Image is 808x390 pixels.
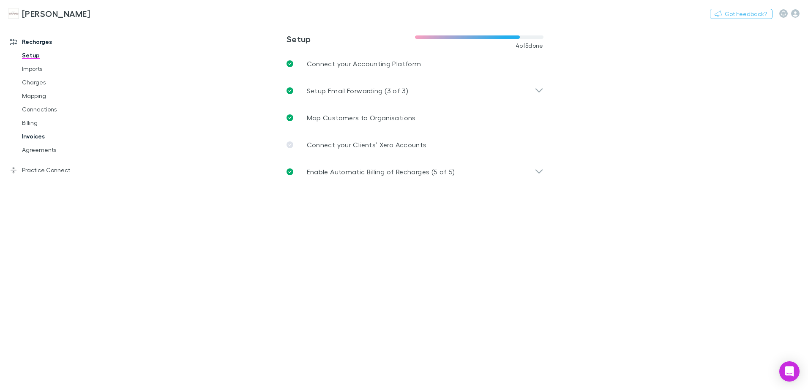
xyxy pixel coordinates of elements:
[14,49,114,62] a: Setup
[2,35,114,49] a: Recharges
[710,9,773,19] button: Got Feedback?
[307,86,408,96] p: Setup Email Forwarding (3 of 3)
[22,8,90,19] h3: [PERSON_NAME]
[307,113,416,123] p: Map Customers to Organisations
[287,34,415,44] h3: Setup
[280,50,550,77] a: Connect your Accounting Platform
[280,104,550,131] a: Map Customers to Organisations
[14,89,114,103] a: Mapping
[307,59,421,69] p: Connect your Accounting Platform
[14,116,114,130] a: Billing
[14,62,114,76] a: Imports
[307,167,455,177] p: Enable Automatic Billing of Recharges (5 of 5)
[779,361,800,382] div: Open Intercom Messenger
[14,130,114,143] a: Invoices
[2,163,114,177] a: Practice Connect
[14,143,114,157] a: Agreements
[307,140,427,150] p: Connect your Clients’ Xero Accounts
[280,131,550,158] a: Connect your Clients’ Xero Accounts
[3,3,95,24] a: [PERSON_NAME]
[8,8,19,19] img: Hales Douglass's Logo
[516,42,543,49] span: 4 of 5 done
[280,158,550,185] div: Enable Automatic Billing of Recharges (5 of 5)
[14,76,114,89] a: Charges
[14,103,114,116] a: Connections
[280,77,550,104] div: Setup Email Forwarding (3 of 3)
